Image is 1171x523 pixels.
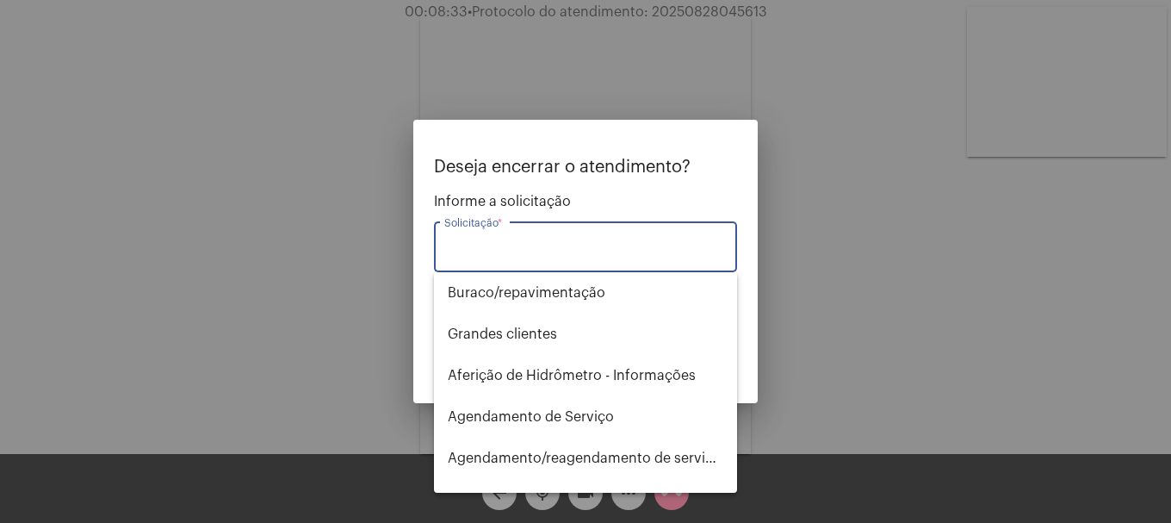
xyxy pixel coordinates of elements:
span: ⁠Grandes clientes [448,314,723,355]
input: Buscar solicitação [444,243,727,258]
span: Agendamento/reagendamento de serviços - informações [448,438,723,479]
span: Alterar nome do usuário na fatura [448,479,723,520]
p: Deseja encerrar o atendimento? [434,158,737,177]
span: Informe a solicitação [434,194,737,209]
span: Agendamento de Serviço [448,396,723,438]
span: ⁠Buraco/repavimentação [448,272,723,314]
span: Aferição de Hidrômetro - Informações [448,355,723,396]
